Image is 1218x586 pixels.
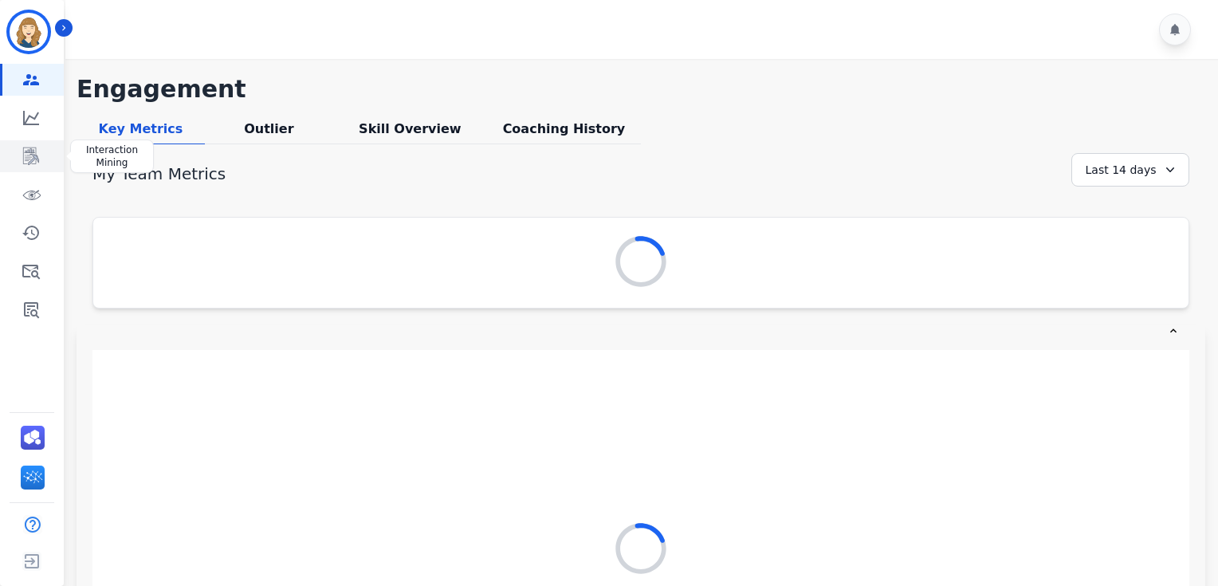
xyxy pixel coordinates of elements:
[10,13,48,51] img: Bordered avatar
[487,120,641,144] div: Coaching History
[77,120,205,144] div: Key Metrics
[1071,153,1189,187] div: Last 14 days
[77,75,1205,104] h1: Engagement
[333,120,487,144] div: Skill Overview
[92,163,226,185] h1: My Team Metrics
[205,120,333,144] div: Outlier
